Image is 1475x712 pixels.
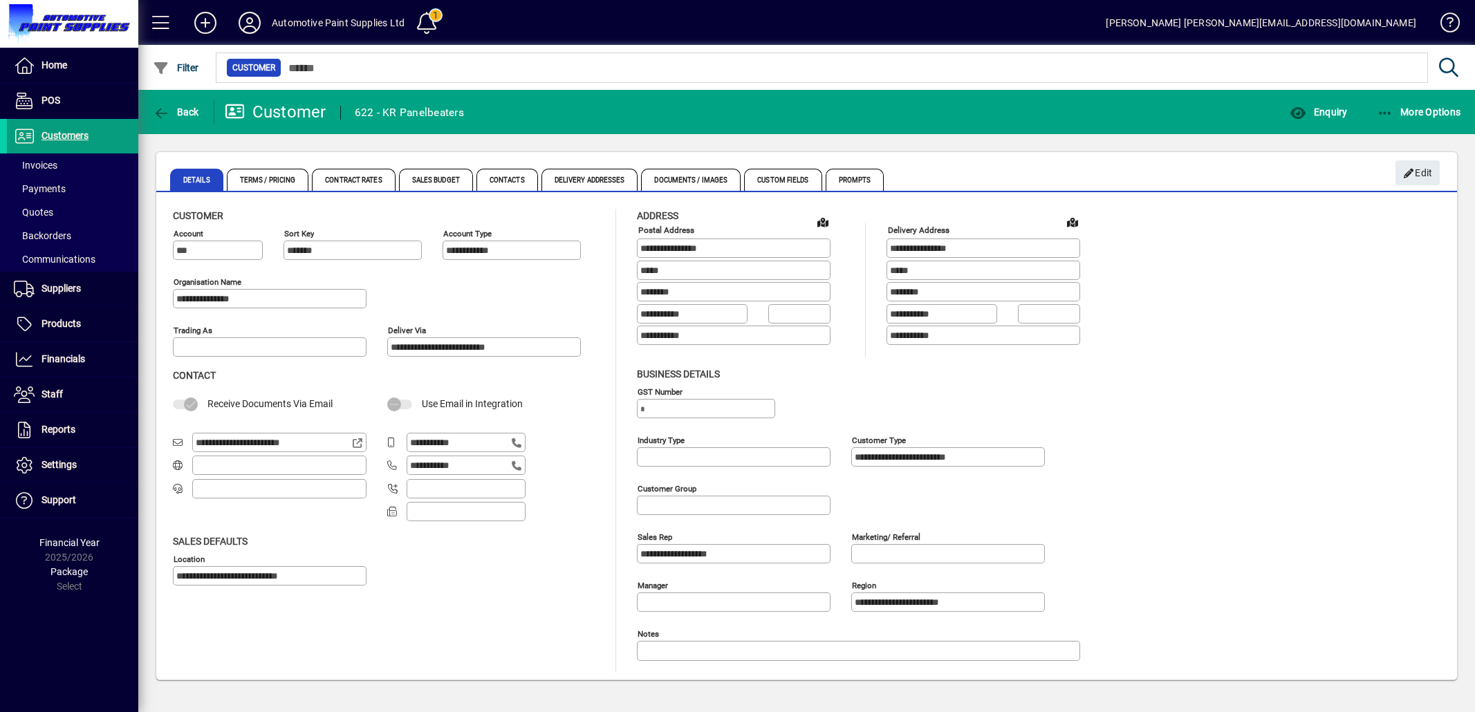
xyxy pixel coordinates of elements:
[173,536,248,547] span: Sales defaults
[7,377,138,412] a: Staff
[638,628,659,638] mat-label: Notes
[7,448,138,483] a: Settings
[7,200,138,224] a: Quotes
[7,272,138,306] a: Suppliers
[443,229,492,238] mat-label: Account Type
[153,106,199,118] span: Back
[638,532,672,541] mat-label: Sales rep
[399,169,473,191] span: Sales Budget
[1373,100,1465,124] button: More Options
[312,169,395,191] span: Contract Rates
[41,130,89,141] span: Customers
[272,12,405,34] div: Automotive Paint Supplies Ltd
[7,247,138,271] a: Communications
[476,169,538,191] span: Contacts
[1106,12,1416,34] div: [PERSON_NAME] [PERSON_NAME][EMAIL_ADDRESS][DOMAIN_NAME]
[174,326,212,335] mat-label: Trading as
[50,566,88,577] span: Package
[7,84,138,118] a: POS
[1377,106,1461,118] span: More Options
[225,101,326,123] div: Customer
[852,532,920,541] mat-label: Marketing/ Referral
[41,353,85,364] span: Financials
[638,483,696,493] mat-label: Customer group
[1403,162,1433,185] span: Edit
[138,100,214,124] app-page-header-button: Back
[14,160,57,171] span: Invoices
[7,153,138,177] a: Invoices
[41,424,75,435] span: Reports
[14,183,66,194] span: Payments
[41,59,67,71] span: Home
[41,95,60,106] span: POS
[638,435,685,444] mat-label: Industry type
[232,61,275,75] span: Customer
[638,580,668,590] mat-label: Manager
[852,435,906,444] mat-label: Customer type
[641,169,741,191] span: Documents / Images
[812,211,834,233] a: View on map
[7,224,138,247] a: Backorders
[183,10,228,35] button: Add
[14,254,95,265] span: Communications
[174,277,241,287] mat-label: Organisation name
[207,398,333,409] span: Receive Documents Via Email
[1395,160,1440,185] button: Edit
[41,494,76,505] span: Support
[1290,106,1347,118] span: Enquiry
[355,102,464,124] div: 622 - KR Panelbeaters
[41,388,63,400] span: Staff
[153,62,199,73] span: Filter
[41,283,81,294] span: Suppliers
[852,580,876,590] mat-label: Region
[1286,100,1351,124] button: Enquiry
[637,210,678,221] span: Address
[7,177,138,200] a: Payments
[388,326,426,335] mat-label: Deliver via
[14,207,53,218] span: Quotes
[149,100,203,124] button: Back
[744,169,822,191] span: Custom Fields
[174,229,203,238] mat-label: Account
[41,318,81,329] span: Products
[541,169,638,191] span: Delivery Addresses
[284,229,314,238] mat-label: Sort key
[637,368,720,380] span: Business details
[227,169,309,191] span: Terms / Pricing
[7,48,138,83] a: Home
[149,55,203,80] button: Filter
[170,169,223,191] span: Details
[228,10,272,35] button: Profile
[7,413,138,447] a: Reports
[1430,3,1458,48] a: Knowledge Base
[174,554,205,563] mat-label: Location
[41,459,77,470] span: Settings
[173,210,223,221] span: Customer
[39,537,100,548] span: Financial Year
[7,307,138,341] a: Products
[7,342,138,377] a: Financials
[1061,211,1084,233] a: View on map
[7,483,138,518] a: Support
[173,370,216,381] span: Contact
[14,230,71,241] span: Backorders
[422,398,523,409] span: Use Email in Integration
[826,169,884,191] span: Prompts
[638,386,683,396] mat-label: GST Number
